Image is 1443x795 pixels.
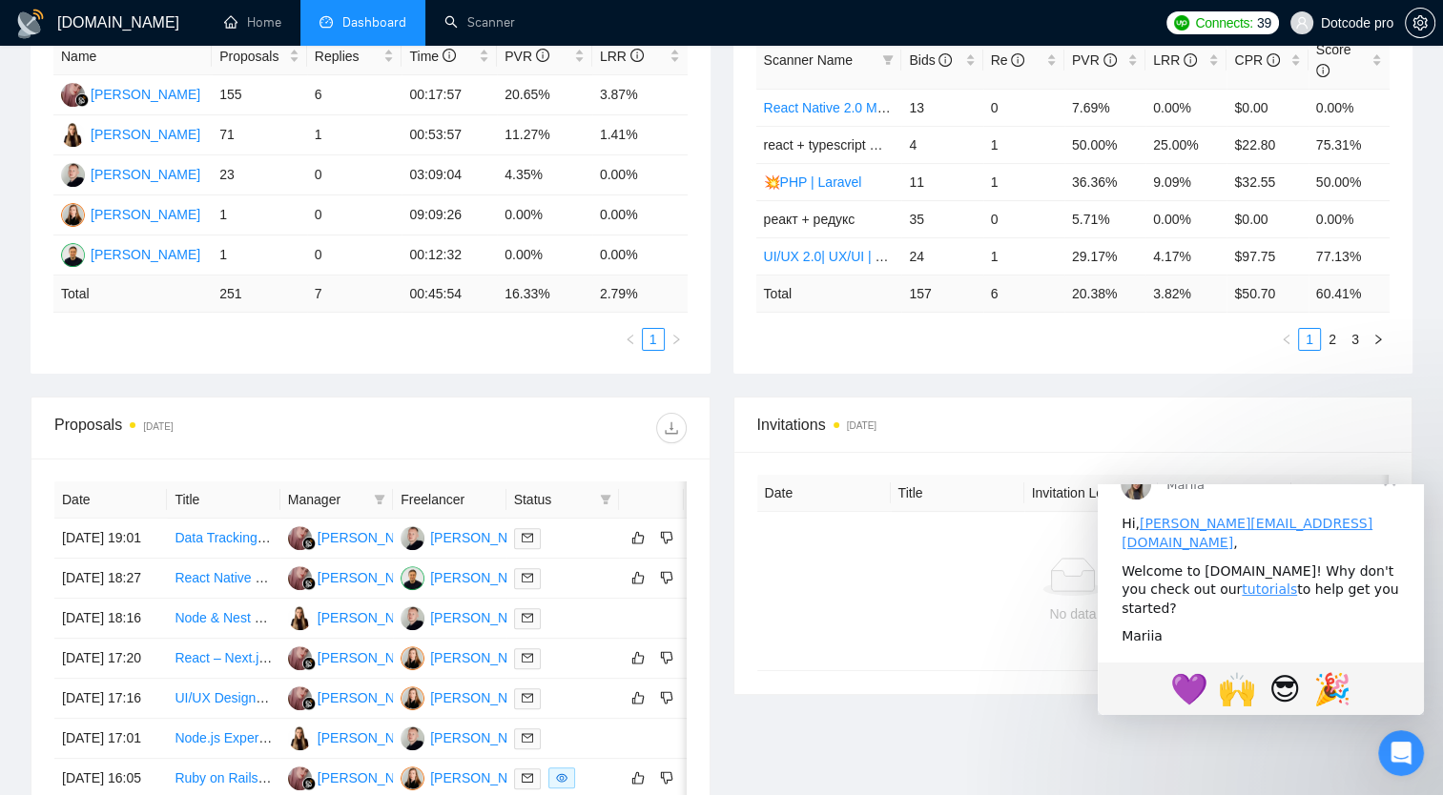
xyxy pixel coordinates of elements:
[1298,328,1321,351] li: 1
[619,328,642,351] li: Previous Page
[1145,200,1227,237] td: 0.00%
[983,237,1064,275] td: 1
[1322,329,1343,350] a: 2
[1405,8,1435,38] button: setting
[54,719,167,759] td: [DATE] 17:01
[212,275,307,313] td: 251
[91,244,200,265] div: [PERSON_NAME]
[288,646,312,670] img: DS
[1316,64,1330,77] span: info-circle
[401,689,540,704] a: MK[PERSON_NAME]
[54,481,167,519] th: Date
[54,519,167,559] td: [DATE] 19:01
[167,639,279,679] td: React – Next.js developer for questionnaire application
[171,187,202,223] span: 😎
[15,9,46,39] img: logo
[983,163,1064,200] td: 1
[1072,52,1117,68] span: PVR
[430,687,540,708] div: [PERSON_NAME]
[655,686,678,709] button: dislike
[1064,200,1145,237] td: 5.71%
[1011,53,1024,67] span: info-circle
[1309,200,1390,237] td: 0.00%
[401,769,540,785] a: MK[PERSON_NAME]
[1227,275,1308,312] td: $ 50.70
[288,526,312,550] img: DS
[211,181,258,227] span: tada reaction
[401,766,424,790] img: MK
[1316,42,1351,78] span: Score
[660,770,673,785] span: dislike
[497,235,592,275] td: 0.00%
[1145,237,1227,275] td: 4.17%
[983,89,1064,126] td: 0
[175,690,469,705] a: UI/UX Designer Needed – Web & Mobile Platform
[61,163,85,187] img: YP
[409,49,455,64] span: Time
[901,275,982,312] td: 157
[1406,15,1434,31] span: setting
[631,650,645,665] span: like
[764,249,915,264] a: UI/UX 2.0| UX/UI | design
[1309,126,1390,163] td: 75.31%
[318,567,427,588] div: [PERSON_NAME]
[163,181,211,227] span: face with sunglasses reaction
[91,164,200,185] div: [PERSON_NAME]
[288,566,312,590] img: DS
[497,195,592,235] td: 0.00%
[1275,328,1298,351] li: Previous Page
[54,413,370,443] div: Proposals
[212,235,307,275] td: 1
[24,143,302,162] div: Mariia
[402,115,497,155] td: 00:53:57
[1064,163,1145,200] td: 36.36%
[115,181,163,227] span: raised hands reaction
[302,777,316,790] img: gigradar-bm.png
[1309,237,1390,275] td: 77.13%
[619,328,642,351] button: left
[320,15,333,29] span: dashboard
[757,413,1390,437] span: Invitations
[522,772,533,784] span: mail
[1145,126,1227,163] td: 25.00%
[167,599,279,639] td: Node & Nest JS Developer for Microservices Project
[212,155,307,195] td: 23
[497,75,592,115] td: 20.65%
[370,485,389,514] span: filter
[302,657,316,670] img: gigradar-bm.png
[522,652,533,663] span: mail
[1267,53,1280,67] span: info-circle
[175,570,521,585] a: React Native app with paper (Material 3). Mobile and Web.
[53,275,212,313] td: Total
[901,200,982,237] td: 35
[522,612,533,623] span: mail
[1378,730,1424,776] iframe: Intercom live chat
[288,726,312,750] img: YD
[665,328,688,351] button: right
[315,46,381,67] span: Replies
[655,566,678,589] button: dislike
[401,569,540,584] a: AP[PERSON_NAME]
[175,770,380,785] a: Ruby on Rails / React.js developer
[764,100,988,115] a: React Native 2.0 Mobile Development
[1344,328,1367,351] li: 3
[631,690,645,705] span: like
[61,203,85,227] img: MK
[1372,334,1384,345] span: right
[318,687,427,708] div: [PERSON_NAME]
[1227,237,1308,275] td: $97.75
[401,606,424,630] img: YP
[444,14,515,31] a: searchScanner
[1064,237,1145,275] td: 29.17%
[514,489,592,510] span: Status
[891,475,1024,512] th: Title
[342,14,406,31] span: Dashboard
[983,126,1064,163] td: 1
[901,89,982,126] td: 13
[592,75,688,115] td: 3.87%
[660,690,673,705] span: dislike
[1064,275,1145,312] td: 20.38 %
[61,123,85,147] img: YD
[443,49,456,62] span: info-circle
[61,243,85,267] img: AP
